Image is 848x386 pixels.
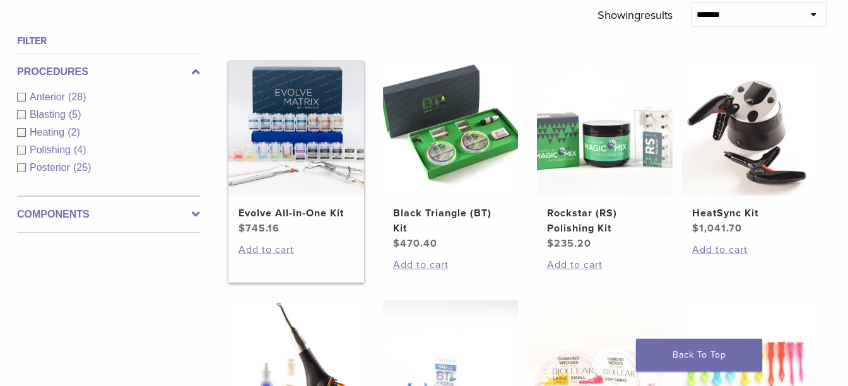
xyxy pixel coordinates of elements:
label: Procedures [17,64,200,79]
span: $ [238,222,245,235]
a: Add to cart: “Evolve All-in-One Kit” [238,242,353,257]
a: Rockstar (RS) Polishing KitRockstar (RS) Polishing Kit $235.20 [537,60,673,251]
img: Black Triangle (BT) Kit [383,60,519,196]
span: Heating [30,127,68,137]
h2: Rockstar (RS) Polishing Kit [547,206,662,236]
span: (5) [69,109,81,120]
span: $ [692,222,699,235]
a: Add to cart: “Black Triangle (BT) Kit” [393,257,508,272]
bdi: 745.16 [238,222,280,235]
a: Back To Top [636,339,762,371]
a: HeatSync KitHeatSync Kit $1,041.70 [682,60,818,236]
h2: Black Triangle (BT) Kit [393,206,508,236]
bdi: 235.20 [547,237,591,250]
span: Blasting [30,109,69,120]
img: HeatSync Kit [682,60,818,196]
h2: Evolve All-in-One Kit [238,206,353,221]
img: Evolve All-in-One Kit [228,60,364,196]
bdi: 1,041.70 [692,222,742,235]
span: Posterior [30,162,73,173]
span: Anterior [30,91,68,102]
span: $ [393,237,400,250]
span: (4) [74,144,86,155]
span: Polishing [30,144,74,155]
span: (2) [68,127,80,137]
p: Showing results [598,2,673,28]
a: Black Triangle (BT) KitBlack Triangle (BT) Kit $470.40 [383,60,519,251]
h4: Filter [17,33,200,49]
a: Evolve All-in-One KitEvolve All-in-One Kit $745.16 [228,60,364,236]
a: Add to cart: “HeatSync Kit” [692,242,807,257]
label: Components [17,207,200,222]
span: (28) [68,91,86,102]
img: Rockstar (RS) Polishing Kit [537,60,673,196]
bdi: 470.40 [393,237,437,250]
span: $ [547,237,554,250]
a: Add to cart: “Rockstar (RS) Polishing Kit” [547,257,662,272]
h2: HeatSync Kit [692,206,807,221]
span: (25) [73,162,91,173]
